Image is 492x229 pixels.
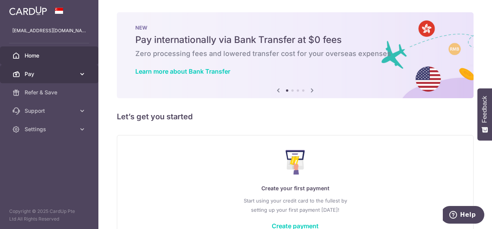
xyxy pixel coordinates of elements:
p: Start using your credit card to the fullest by setting up your first payment [DATE]! [133,196,458,214]
span: Support [25,107,75,115]
img: Make Payment [286,150,305,175]
span: Refer & Save [25,89,75,96]
span: Pay [25,70,75,78]
span: Settings [25,125,75,133]
span: Feedback [481,96,488,123]
button: Feedback - Show survey [477,88,492,140]
iframe: Opens a widget where you can find more information [443,206,484,225]
h5: Pay internationally via Bank Transfer at $0 fees [135,34,455,46]
h6: Zero processing fees and lowered transfer cost for your overseas expenses [135,49,455,58]
h5: Let’s get you started [117,110,474,123]
p: [EMAIL_ADDRESS][DOMAIN_NAME] [12,27,86,35]
p: Create your first payment [133,184,458,193]
span: Home [25,52,75,59]
img: Bank transfer banner [117,12,474,98]
img: CardUp [9,6,47,15]
a: Learn more about Bank Transfer [135,68,230,75]
p: NEW [135,25,455,31]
